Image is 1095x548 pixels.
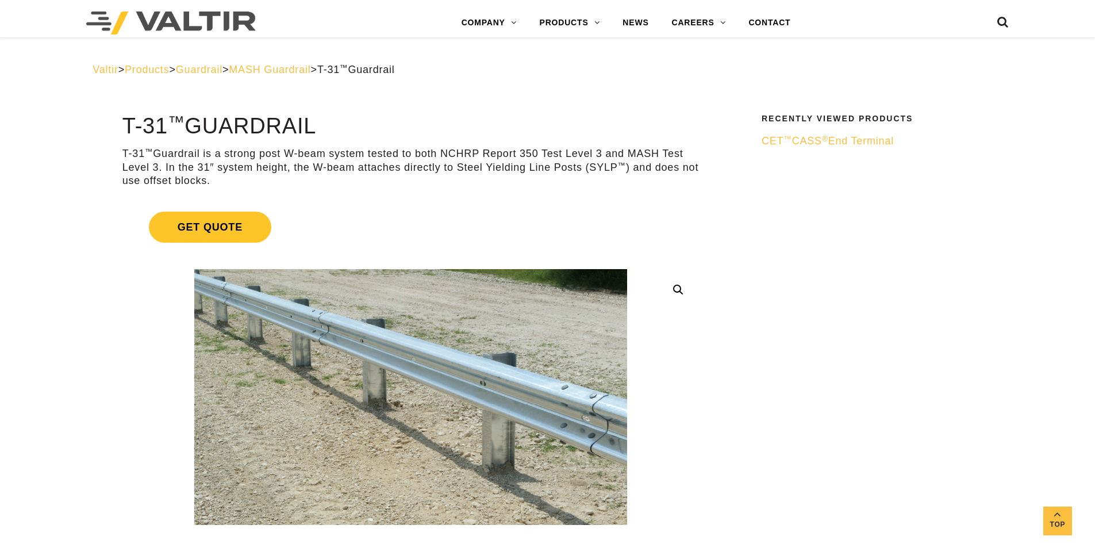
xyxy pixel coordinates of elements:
sup: ™ [340,63,348,72]
div: > > > > [93,63,1002,76]
span: T-31 Guardrail [317,64,395,75]
h2: Recently Viewed Products [762,114,995,123]
a: Valtir [93,64,118,75]
a: Guardrail [176,64,222,75]
sup: ™ [145,147,153,156]
img: Valtir [86,12,256,35]
sup: ™ [618,161,626,170]
a: NEWS [611,12,660,35]
a: MASH Guardrail [229,64,310,75]
sup: ™ [783,135,792,143]
a: Get Quote [122,198,699,256]
h1: T-31 Guardrail [122,114,699,139]
a: PRODUCTS [528,12,612,35]
a: Top [1043,507,1072,535]
a: CET™CASS®End Terminal [762,135,995,148]
sup: ™ [168,113,185,131]
a: COMPANY [450,12,528,35]
span: Top [1043,518,1072,531]
a: Products [125,64,169,75]
a: CONTACT [737,12,802,35]
span: Get Quote [149,212,271,243]
p: T-31 Guardrail is a strong post W-beam system tested to both NCHRP Report 350 Test Level 3 and MA... [122,147,699,187]
sup: ® [822,135,828,143]
span: CET CASS End Terminal [762,135,894,147]
a: CAREERS [660,12,737,35]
